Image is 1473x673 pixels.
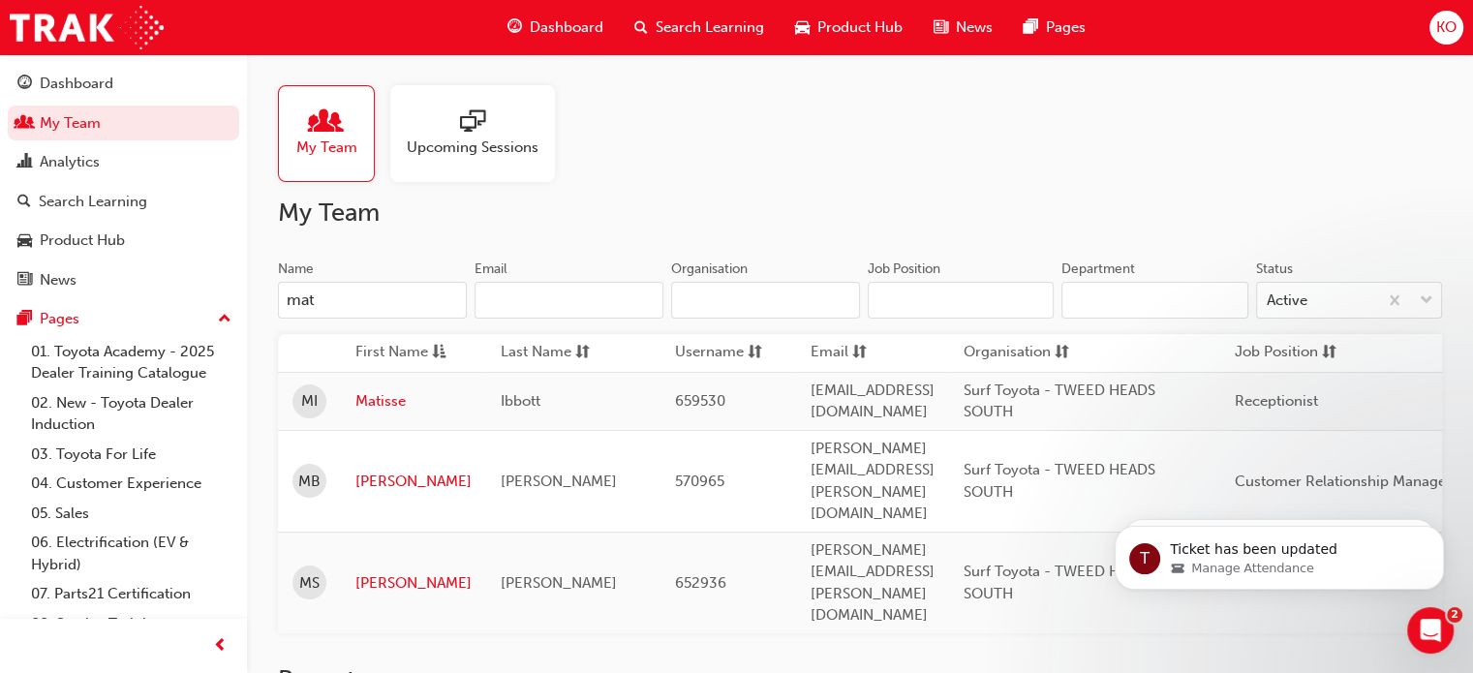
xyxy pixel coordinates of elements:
[1235,392,1318,410] span: Receptionist
[432,341,446,365] span: asc-icon
[811,341,917,365] button: Emailsorting-icon
[964,341,1051,365] span: Organisation
[355,572,472,595] a: [PERSON_NAME]
[10,6,164,49] img: Trak
[23,440,239,470] a: 03. Toyota For Life
[964,461,1155,501] span: Surf Toyota - TWEED HEADS SOUTH
[278,282,467,319] input: Name
[355,341,462,365] button: First Nameasc-icon
[1055,341,1069,365] span: sorting-icon
[811,541,935,625] span: [PERSON_NAME][EMAIL_ADDRESS][PERSON_NAME][DOMAIN_NAME]
[634,15,648,40] span: search-icon
[8,144,239,180] a: Analytics
[675,341,782,365] button: Usernamesorting-icon
[40,73,113,95] div: Dashboard
[278,85,390,182] a: My Team
[407,137,538,159] span: Upcoming Sessions
[299,572,320,595] span: MS
[501,574,617,592] span: [PERSON_NAME]
[1235,341,1318,365] span: Job Position
[278,260,314,279] div: Name
[811,440,935,523] span: [PERSON_NAME][EMAIL_ADDRESS][PERSON_NAME][DOMAIN_NAME]
[1024,15,1038,40] span: pages-icon
[492,8,619,47] a: guage-iconDashboard
[1420,289,1433,314] span: down-icon
[780,8,918,47] a: car-iconProduct Hub
[23,579,239,609] a: 07. Parts21 Certification
[17,311,32,328] span: pages-icon
[675,341,744,365] span: Username
[501,341,607,365] button: Last Namesorting-icon
[852,341,867,365] span: sorting-icon
[507,15,522,40] span: guage-icon
[17,272,32,290] span: news-icon
[671,260,748,279] div: Organisation
[918,8,1008,47] a: news-iconNews
[964,563,1155,602] span: Surf Toyota - TWEED HEADS SOUTH
[1447,607,1462,623] span: 2
[314,109,339,137] span: people-icon
[39,191,147,213] div: Search Learning
[1322,341,1336,365] span: sorting-icon
[530,16,603,39] span: Dashboard
[964,382,1155,421] span: Surf Toyota - TWEED HEADS SOUTH
[8,262,239,298] a: News
[8,62,239,301] button: DashboardMy TeamAnalyticsSearch LearningProduct HubNews
[1267,290,1307,312] div: Active
[8,301,239,337] button: Pages
[355,341,428,365] span: First Name
[8,184,239,220] a: Search Learning
[296,137,357,159] span: My Team
[817,16,903,39] span: Product Hub
[278,198,1442,229] h2: My Team
[501,473,617,490] span: [PERSON_NAME]
[675,473,724,490] span: 570965
[475,282,663,319] input: Email
[575,341,590,365] span: sorting-icon
[964,341,1070,365] button: Organisationsorting-icon
[619,8,780,47] a: search-iconSearch Learning
[934,15,948,40] span: news-icon
[671,282,860,319] input: Organisation
[1235,341,1341,365] button: Job Positionsorting-icon
[40,151,100,173] div: Analytics
[355,390,472,413] a: Matisse
[460,109,485,137] span: sessionType_ONLINE_URL-icon
[17,115,32,133] span: people-icon
[17,232,32,250] span: car-icon
[218,307,231,332] span: up-icon
[23,469,239,499] a: 04. Customer Experience
[17,154,32,171] span: chart-icon
[1235,473,1452,490] span: Customer Relationship Manager
[298,471,321,493] span: MB
[1086,485,1473,621] iframe: Intercom notifications message
[656,16,764,39] span: Search Learning
[17,194,31,211] span: search-icon
[1061,282,1247,319] input: Department
[23,609,239,639] a: 08. Service Training
[956,16,993,39] span: News
[1046,16,1086,39] span: Pages
[8,223,239,259] a: Product Hub
[8,66,239,102] a: Dashboard
[213,634,228,658] span: prev-icon
[475,260,507,279] div: Email
[390,85,570,182] a: Upcoming Sessions
[40,269,77,291] div: News
[301,390,318,413] span: MI
[1061,260,1135,279] div: Department
[795,15,810,40] span: car-icon
[23,337,239,388] a: 01. Toyota Academy - 2025 Dealer Training Catalogue
[1407,607,1454,654] iframe: Intercom live chat
[1436,16,1457,39] span: KO
[868,282,1054,319] input: Job Position
[8,106,239,141] a: My Team
[355,471,472,493] a: [PERSON_NAME]
[675,574,726,592] span: 652936
[23,388,239,440] a: 02. New - Toyota Dealer Induction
